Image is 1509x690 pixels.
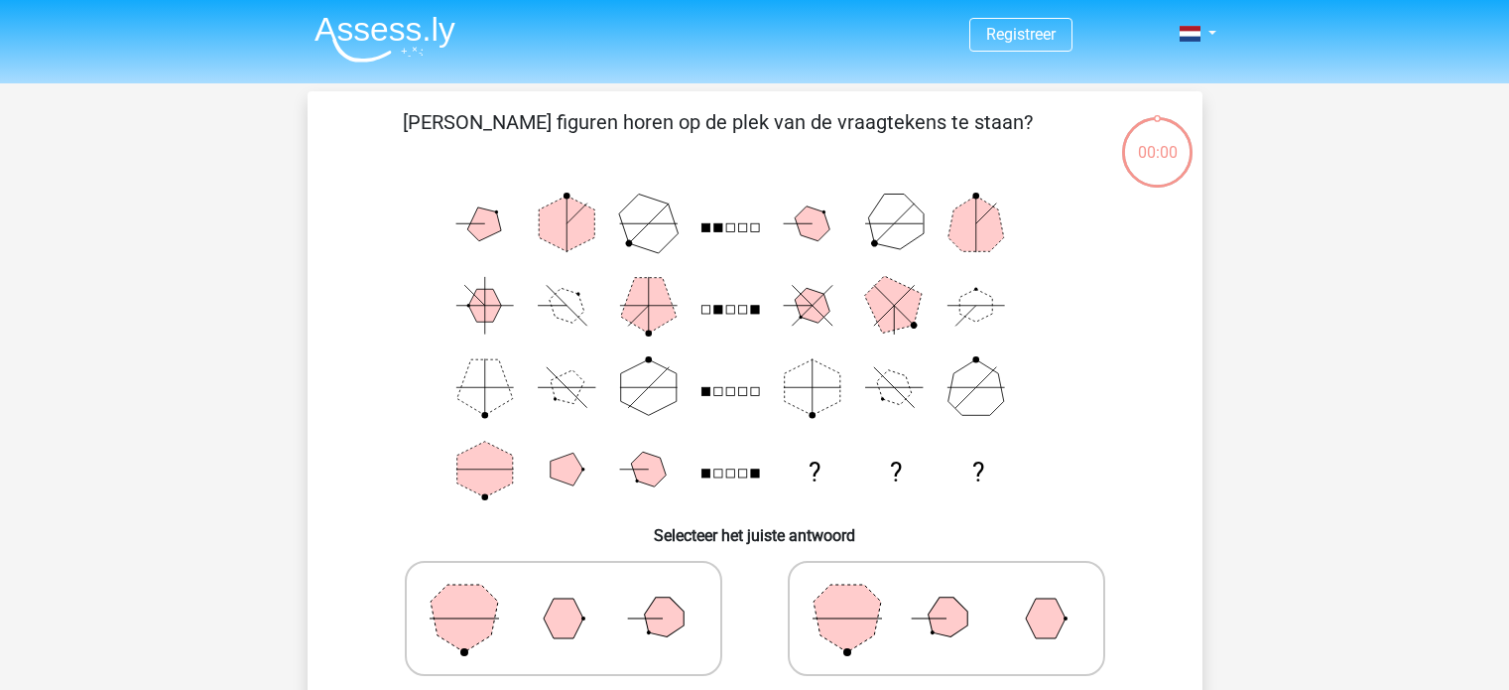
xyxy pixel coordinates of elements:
h6: Selecteer het juiste antwoord [339,510,1171,545]
p: [PERSON_NAME] figuren horen op de plek van de vraagtekens te staan? [339,107,1096,167]
div: 00:00 [1120,115,1195,165]
a: Registreer [986,25,1056,44]
img: Assessly [314,16,455,63]
text: ? [808,458,819,487]
text: ? [971,458,983,487]
text: ? [890,458,902,487]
